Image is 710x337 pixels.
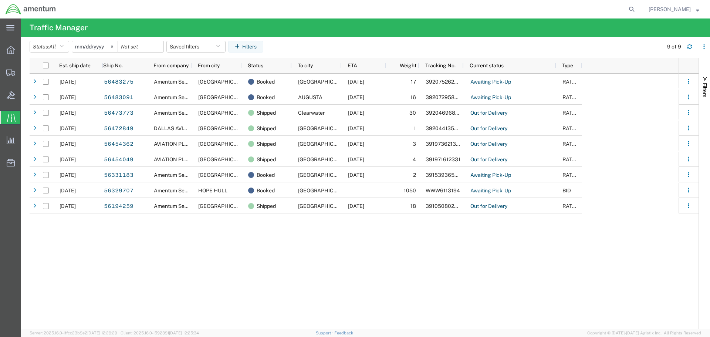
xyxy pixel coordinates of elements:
[72,41,118,52] input: Not set
[348,63,357,68] span: ETA
[562,125,579,131] span: RATED
[298,188,351,193] span: Fort Belvoir
[470,200,508,212] a: Out for Delivery
[60,79,76,85] span: 08/13/2025
[60,188,76,193] span: 07/30/2025
[198,94,251,100] span: Fort Belvoir
[60,172,76,178] span: 07/29/2025
[257,198,276,214] span: Shipped
[30,41,69,53] button: Status:All
[413,156,416,162] span: 4
[198,188,227,193] span: HOPE HULL
[348,94,364,100] span: 08/19/2025
[257,105,276,121] span: Shipped
[104,185,134,197] a: 56329707
[410,203,416,209] span: 18
[104,169,134,181] a: 56331183
[298,110,325,116] span: Clearwater
[104,92,134,104] a: 56483091
[348,203,364,209] span: 07/18/2025
[257,121,276,136] span: Shipped
[228,41,263,53] button: Filters
[104,200,134,212] a: 56194259
[348,172,364,178] span: 08/04/2025
[648,5,700,14] button: [PERSON_NAME]
[166,41,226,53] button: Saved filters
[154,125,209,131] span: DALLAS AVIATION INC
[667,43,681,51] div: 9 of 9
[562,79,579,85] span: RATED
[562,172,579,178] span: RATED
[426,172,464,178] span: 391539365837
[562,156,579,162] span: RATED
[413,172,416,178] span: 2
[198,156,251,162] span: MIAMI
[470,123,508,135] a: Out for Delivery
[410,94,416,100] span: 16
[426,156,460,162] span: 391971612331
[411,79,416,85] span: 17
[392,63,416,68] span: Weight
[470,63,504,68] span: Current status
[60,141,76,147] span: 08/11/2025
[298,79,351,85] span: ATLANTA
[104,107,134,119] a: 56473773
[348,156,364,162] span: 08/13/2025
[298,156,351,162] span: Fort Belvoir
[198,203,251,209] span: Fort Belvoir
[404,188,416,193] span: 1050
[198,172,251,178] span: Rapid City
[298,141,351,147] span: Fort Belvoir
[298,125,351,131] span: Fort Belvoir
[334,331,353,335] a: Feedback
[154,203,209,209] span: Amentum Services, Inc.
[426,141,463,147] span: 391973621306
[562,110,579,116] span: RATED
[154,110,209,116] span: Amentum Services, Inc.
[348,79,364,85] span: 08/19/2025
[59,63,91,68] span: Est. ship date
[426,79,464,85] span: 392075262994
[298,203,351,209] span: ATLANTA
[562,203,579,209] span: RATED
[87,331,117,335] span: [DATE] 12:29:29
[198,141,251,147] span: MIAMI
[470,185,511,197] a: Awaiting Pick-Up
[470,107,508,119] a: Out for Delivery
[154,79,209,85] span: Amentum Services, Inc.
[104,138,134,150] a: 56454362
[298,63,313,68] span: To city
[30,18,88,37] h4: Traffic Manager
[154,188,209,193] span: Amentum Services, Inc.
[248,63,263,68] span: Status
[470,154,508,166] a: Out for Delivery
[702,83,708,97] span: Filters
[470,92,511,104] a: Awaiting Pick-Up
[470,169,511,181] a: Awaiting Pick-Up
[103,63,123,68] span: Ship No.
[587,330,701,336] span: Copyright © [DATE]-[DATE] Agistix Inc., All Rights Reserved
[169,331,199,335] span: [DATE] 12:25:34
[121,331,199,335] span: Client: 2025.16.0-1592391
[562,63,573,68] span: Type
[5,4,56,15] img: logo
[198,125,251,131] span: ARLINGTON
[60,203,76,209] span: 07/15/2025
[153,63,189,68] span: From company
[409,110,416,116] span: 30
[257,136,276,152] span: Shipped
[413,141,416,147] span: 3
[154,156,202,162] span: AVIATION PLUS INC
[49,44,56,50] span: All
[470,76,511,88] a: Awaiting Pick-Up
[198,79,251,85] span: Fort Belvoir
[154,141,202,147] span: AVIATION PLUS INC
[426,110,465,116] span: 392046968859
[30,331,117,335] span: Server: 2025.16.0-1ffcc23b9e2
[154,172,209,178] span: Amentum Services, Inc.
[198,110,251,116] span: Fort Belvoir
[257,183,275,198] span: Booked
[154,94,209,100] span: Amentum Services, Inc.
[298,172,351,178] span: Fort Belvoir
[257,167,275,183] span: Booked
